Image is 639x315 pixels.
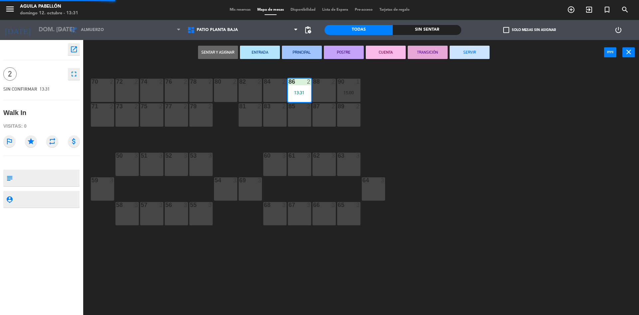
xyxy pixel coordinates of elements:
div: 3 [134,153,138,159]
button: fullscreen [68,68,80,80]
div: 2 [159,103,163,109]
span: check_box_outline_blank [503,27,509,33]
div: 3 [356,153,360,159]
div: 3 [258,177,262,183]
div: 3 [356,202,360,208]
div: 56 [165,202,166,208]
button: POSTRE [324,46,364,59]
div: 3 [184,202,188,208]
div: 2 [208,103,212,109]
span: Mapa de mesas [254,8,287,12]
div: 76 [165,79,166,85]
button: TRANSICIÓN [408,46,448,59]
div: 73 [116,103,116,109]
div: 3 [331,153,335,159]
div: 2 [282,79,286,85]
div: 15:00 [337,90,360,95]
div: 2 [356,103,360,109]
i: turned_in_not [603,6,611,14]
span: SIN CONFIRMAR [3,86,37,92]
i: search [621,6,629,14]
div: Todas [324,25,393,35]
button: PRINCIPAL [282,46,322,59]
div: Aguila Pabellón [20,3,78,10]
div: 2 [134,79,138,85]
div: 66 [313,202,314,208]
div: 3 [159,153,163,159]
div: 13:31 [288,90,311,95]
div: 1 [356,79,360,85]
div: 2 [258,103,262,109]
i: power_settings_new [614,26,622,34]
span: Pre-acceso [351,8,376,12]
div: Sin sentar [393,25,461,35]
div: 2 [134,103,138,109]
div: 3 [208,153,212,159]
div: 50 [116,153,116,159]
span: Mis reservas [226,8,254,12]
div: 2 [331,103,335,109]
div: Walk In [3,107,26,118]
div: 69 [239,177,240,183]
button: ENTRADA [240,46,280,59]
button: SERVIR [450,46,490,59]
div: 88 [313,79,314,85]
button: power_input [604,47,616,57]
i: repeat [46,135,58,147]
span: Patio Planta Baja [197,28,238,32]
span: Disponibilidad [287,8,319,12]
div: 2 [159,79,163,85]
i: person_pin [6,196,13,203]
div: 2 [208,79,212,85]
div: 2 [233,79,237,85]
i: star [25,135,37,147]
i: close [625,48,633,56]
div: 2 [307,79,311,85]
div: 62 [313,153,314,159]
div: 3 [134,202,138,208]
div: 3 [307,153,311,159]
div: 52 [165,153,166,159]
div: 2 [184,103,188,109]
span: Tarjetas de regalo [376,8,413,12]
div: 3 [184,153,188,159]
span: 13:31 [40,86,50,92]
div: 3 [381,177,385,183]
span: Lista de Espera [319,8,351,12]
div: 3 [233,177,237,183]
div: 2 [282,103,286,109]
i: power_input [606,48,614,56]
div: 3 [331,202,335,208]
button: close [622,47,635,57]
div: 2 [331,79,335,85]
i: attach_money [68,135,80,147]
div: 2 [184,79,188,85]
div: 82 [239,79,240,85]
div: Visitas: 0 [3,120,80,132]
label: Solo mesas sin asignar [503,27,556,33]
i: menu [5,4,15,14]
div: 3 [282,202,286,208]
